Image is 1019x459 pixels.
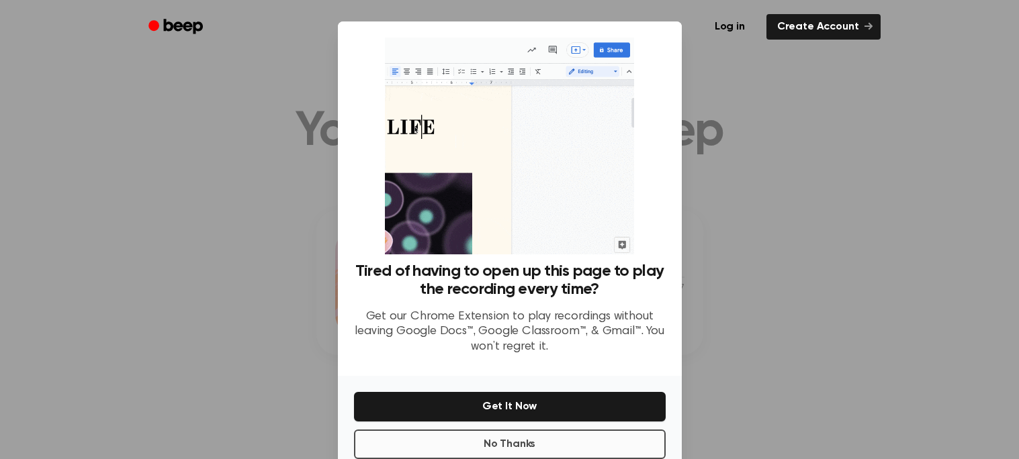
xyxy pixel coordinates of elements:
[354,429,666,459] button: No Thanks
[766,14,881,40] a: Create Account
[139,14,215,40] a: Beep
[354,392,666,421] button: Get It Now
[354,262,666,299] h3: Tired of having to open up this page to play the recording every time?
[701,11,758,42] a: Log in
[385,38,634,254] img: Beep extension in action
[354,309,666,355] p: Get our Chrome Extension to play recordings without leaving Google Docs™, Google Classroom™, & Gm...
